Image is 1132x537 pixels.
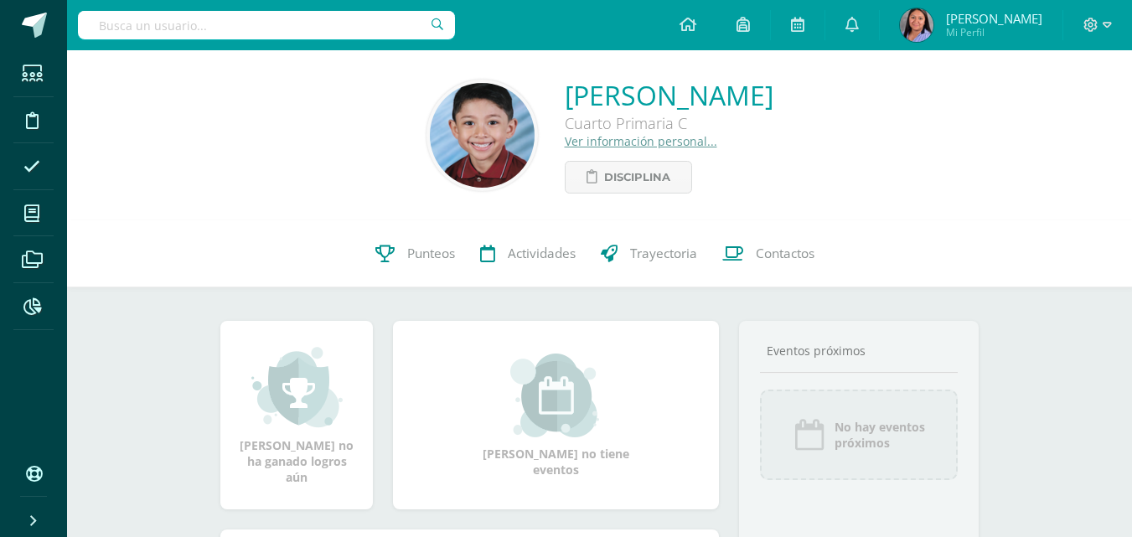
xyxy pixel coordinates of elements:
[565,77,773,113] a: [PERSON_NAME]
[946,25,1042,39] span: Mi Perfil
[793,418,826,452] img: event_icon.png
[900,8,933,42] img: c39215c3b1f3eb3060f54f02592c4c91.png
[756,245,814,262] span: Contactos
[710,220,827,287] a: Contactos
[251,345,343,429] img: achievement_small.png
[508,245,576,262] span: Actividades
[835,419,925,451] span: No hay eventos próximos
[604,162,670,193] span: Disciplina
[407,245,455,262] span: Punteos
[78,11,455,39] input: Busca un usuario...
[760,343,958,359] div: Eventos próximos
[363,220,468,287] a: Punteos
[565,133,717,149] a: Ver información personal...
[473,354,640,478] div: [PERSON_NAME] no tiene eventos
[430,83,535,188] img: 527cefa22c617691ebbe718a629aba28.png
[510,354,602,437] img: event_small.png
[630,245,697,262] span: Trayectoria
[588,220,710,287] a: Trayectoria
[468,220,588,287] a: Actividades
[237,345,356,485] div: [PERSON_NAME] no ha ganado logros aún
[946,10,1042,27] span: [PERSON_NAME]
[565,113,773,133] div: Cuarto Primaria C
[565,161,692,194] a: Disciplina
